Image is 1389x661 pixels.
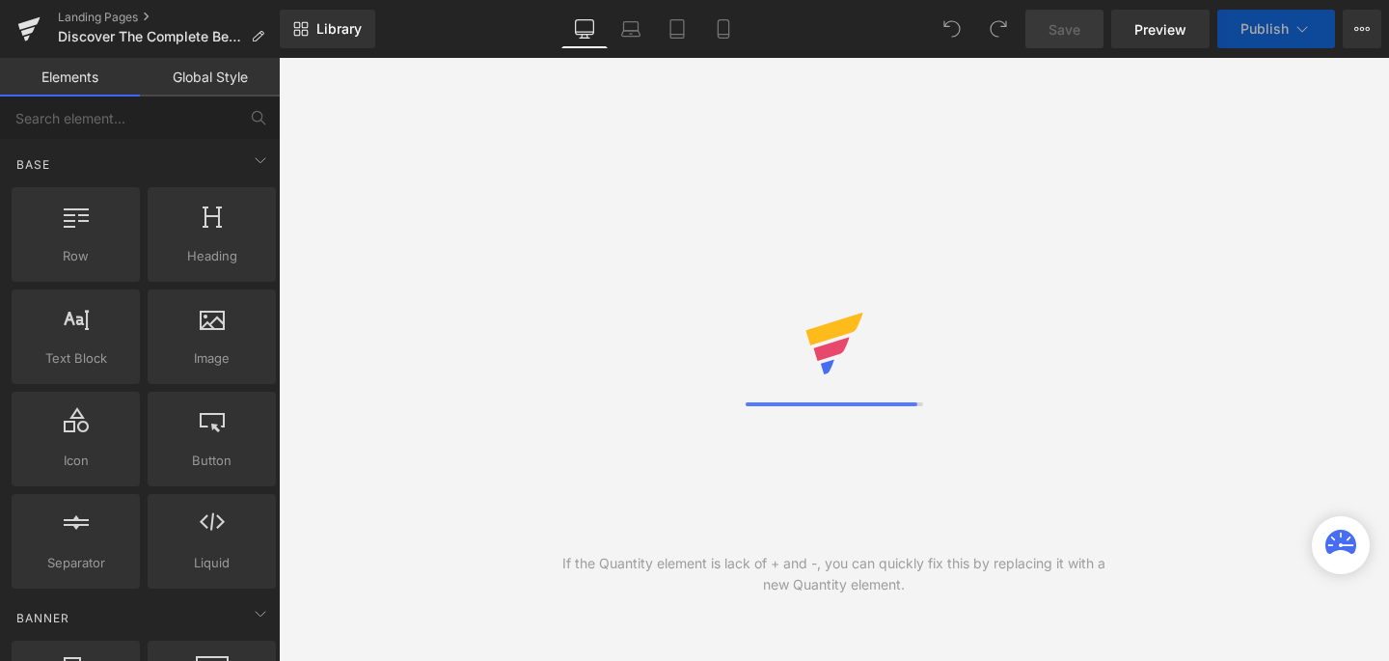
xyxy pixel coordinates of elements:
[1343,10,1381,48] button: More
[153,451,270,471] span: Button
[1049,19,1080,40] span: Save
[608,10,654,48] a: Laptop
[700,10,747,48] a: Mobile
[979,10,1018,48] button: Redo
[17,553,134,573] span: Separator
[933,10,971,48] button: Undo
[557,553,1112,595] div: If the Quantity element is lack of + and -, you can quickly fix this by replacing it with a new Q...
[153,246,270,266] span: Heading
[140,58,280,96] a: Global Style
[1111,10,1210,48] a: Preview
[1240,21,1289,37] span: Publish
[316,20,362,38] span: Library
[58,10,280,25] a: Landing Pages
[561,10,608,48] a: Desktop
[153,553,270,573] span: Liquid
[1217,10,1335,48] button: Publish
[1134,19,1186,40] span: Preview
[153,348,270,369] span: Image
[17,246,134,266] span: Row
[14,609,71,627] span: Banner
[58,29,243,44] span: Discover The Complete Belly Reset
[14,155,52,174] span: Base
[17,348,134,369] span: Text Block
[17,451,134,471] span: Icon
[280,10,375,48] a: New Library
[654,10,700,48] a: Tablet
